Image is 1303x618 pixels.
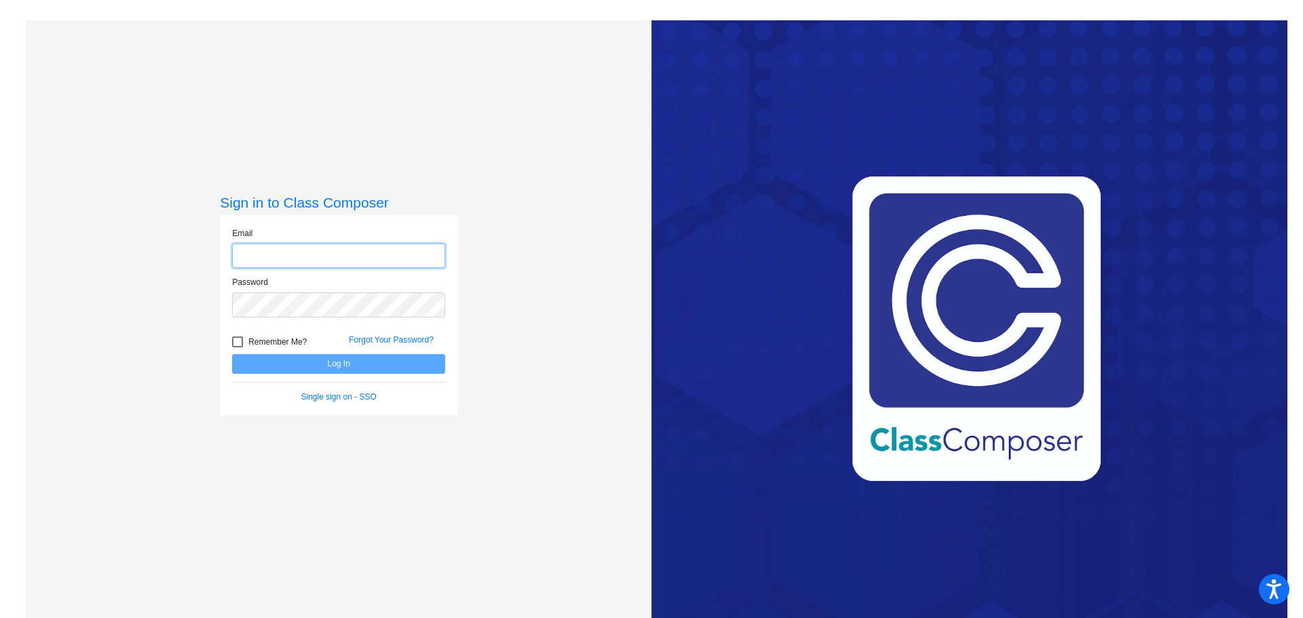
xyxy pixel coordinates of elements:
label: Password [232,276,268,288]
a: Single sign on - SSO [301,392,377,402]
a: Forgot Your Password? [349,335,434,345]
label: Email [232,227,252,239]
span: Remember Me? [248,334,307,350]
button: Log In [232,354,445,374]
h3: Sign in to Class Composer [220,194,457,211]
